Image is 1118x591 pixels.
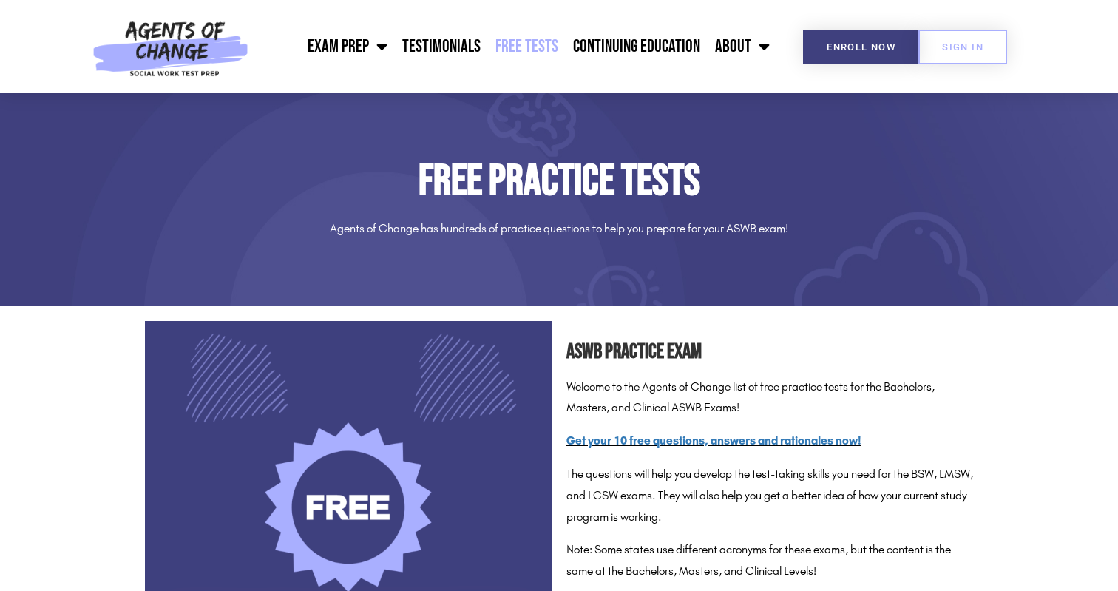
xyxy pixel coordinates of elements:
h2: ASWB Practice Exam [566,336,973,369]
a: About [708,28,777,65]
span: Enroll Now [827,42,895,52]
p: Welcome to the Agents of Change list of free practice tests for the Bachelors, Masters, and Clini... [566,376,973,419]
h1: Free Practice Tests [145,160,973,203]
a: Get your 10 free questions, answers and rationales now! [566,433,861,448]
a: SIGN IN [918,30,1007,64]
a: Free Tests [488,28,566,65]
nav: Menu [256,28,777,65]
p: Agents of Change has hundreds of practice questions to help you prepare for your ASWB exam! [145,218,973,240]
a: Enroll Now [803,30,919,64]
a: Testimonials [395,28,488,65]
p: Note: Some states use different acronyms for these exams, but the content is the same at the Bach... [566,539,973,582]
a: Continuing Education [566,28,708,65]
a: Exam Prep [300,28,395,65]
span: SIGN IN [942,42,983,52]
p: The questions will help you develop the test-taking skills you need for the BSW, LMSW, and LCSW e... [566,464,973,527]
